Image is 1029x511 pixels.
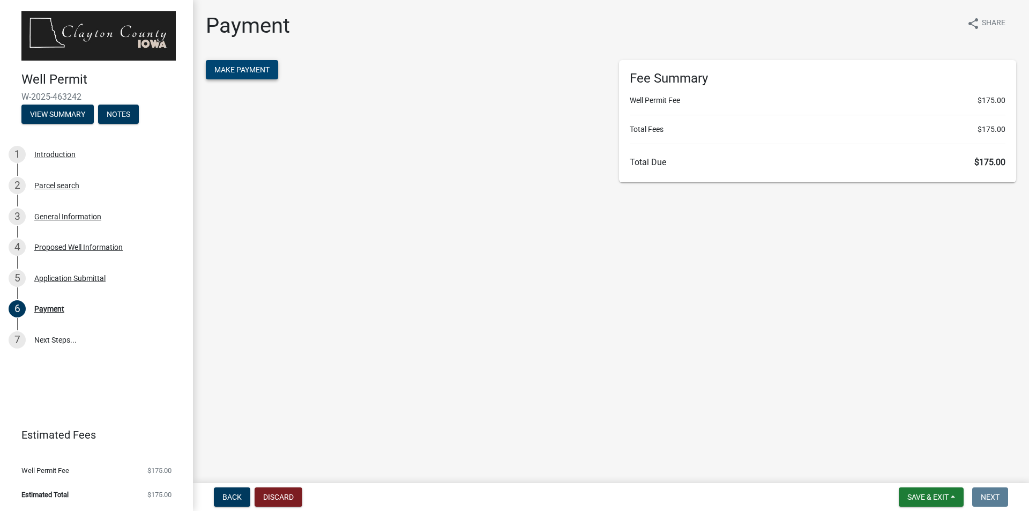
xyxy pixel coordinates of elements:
button: Make Payment [206,60,278,79]
h6: Fee Summary [630,71,1005,86]
wm-modal-confirm: Notes [98,110,139,119]
span: Share [982,17,1005,30]
div: General Information [34,213,101,220]
span: Save & Exit [907,493,949,501]
button: Discard [255,487,302,507]
li: Well Permit Fee [630,95,1005,106]
span: Next [981,493,1000,501]
h1: Payment [206,13,290,39]
span: Well Permit Fee [21,467,69,474]
a: Estimated Fees [9,424,176,446]
button: Next [972,487,1008,507]
h6: Total Due [630,157,1005,167]
div: 6 [9,300,26,317]
div: 3 [9,208,26,225]
div: Proposed Well Information [34,243,123,251]
span: Estimated Total [21,491,69,498]
h4: Well Permit [21,72,184,87]
button: View Summary [21,105,94,124]
div: Parcel search [34,182,79,189]
button: Back [214,487,250,507]
wm-modal-confirm: Summary [21,110,94,119]
span: $175.00 [147,491,171,498]
span: $175.00 [147,467,171,474]
button: Save & Exit [899,487,964,507]
div: Introduction [34,151,76,158]
div: 5 [9,270,26,287]
div: Application Submittal [34,275,106,282]
span: Back [222,493,242,501]
div: 1 [9,146,26,163]
span: Make Payment [214,65,270,74]
i: share [967,17,980,30]
li: Total Fees [630,124,1005,135]
div: Payment [34,305,64,313]
div: 7 [9,331,26,349]
span: $175.00 [974,157,1005,167]
span: $175.00 [978,95,1005,106]
div: 4 [9,239,26,256]
div: 2 [9,177,26,194]
button: Notes [98,105,139,124]
button: shareShare [958,13,1014,34]
img: Clayton County, Iowa [21,11,176,61]
span: $175.00 [978,124,1005,135]
span: W-2025-463242 [21,92,171,102]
